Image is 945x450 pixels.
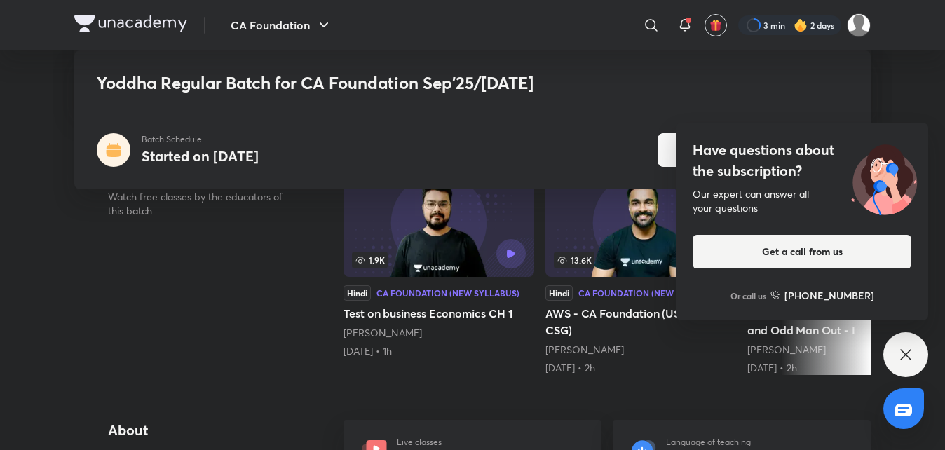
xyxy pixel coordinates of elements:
div: Aditya Sharma [344,326,534,340]
h1: Yoddha Regular Batch for CA Foundation Sep'25/[DATE] [97,73,646,93]
a: AWS - CA Foundation (USE CODE - CSG) [545,168,736,375]
a: Company Logo [74,15,187,36]
p: Or call us [730,289,766,302]
h4: Started on [DATE] [142,146,259,165]
img: Tina kalita [847,13,871,37]
img: streak [794,18,808,32]
a: Test on business Economics CH 1 [344,168,534,358]
div: Hindi [344,285,371,301]
a: [PHONE_NUMBER] [770,288,874,303]
h6: [PHONE_NUMBER] [784,288,874,303]
button: Enroll [658,133,805,167]
a: 13.6KHindiCA Foundation (New Syllabus)AWS - CA Foundation (USE CODE - CSG)[PERSON_NAME][DATE] • 2h [545,168,736,375]
p: Watch free classes by the educators of this batch [108,190,299,218]
p: Language of teaching [666,436,751,449]
div: 7th Jun • 2h [545,361,736,375]
div: Our expert can answer all your questions [693,187,911,215]
div: CA Foundation (New Syllabus) [578,289,721,297]
div: Hindi [545,285,573,301]
img: Company Logo [74,15,187,32]
button: CA Foundation [222,11,341,39]
h4: About [108,420,299,441]
h5: AWS - CA Foundation (USE CODE - CSG) [545,305,736,339]
a: 1.9KHindiCA Foundation (New Syllabus)Test on business Economics CH 1[PERSON_NAME][DATE] • 1h [344,168,534,358]
div: 25th Apr • 1h [344,344,534,358]
div: Shivani Sharma [747,343,938,357]
div: 6th Jun • 2h [747,361,938,375]
p: Batch Schedule [142,133,259,146]
div: Shantam Gupta [545,343,736,357]
div: CA Foundation (New Syllabus) [376,289,519,297]
h4: Have questions about the subscription? [693,139,911,182]
img: ttu_illustration_new.svg [840,139,928,215]
p: Live classes [397,436,442,449]
a: [PERSON_NAME] [747,343,826,356]
h5: Test on business Economics CH 1 [344,305,534,322]
button: Get a call from us [693,235,911,268]
a: [PERSON_NAME] [344,326,422,339]
h5: Number Series , Coding , Decoding and Odd Man Out - I [747,305,938,339]
a: [PERSON_NAME] [545,343,624,356]
img: avatar [709,19,722,32]
button: avatar [705,14,727,36]
span: 1.9K [352,252,388,268]
span: 13.6K [554,252,594,268]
